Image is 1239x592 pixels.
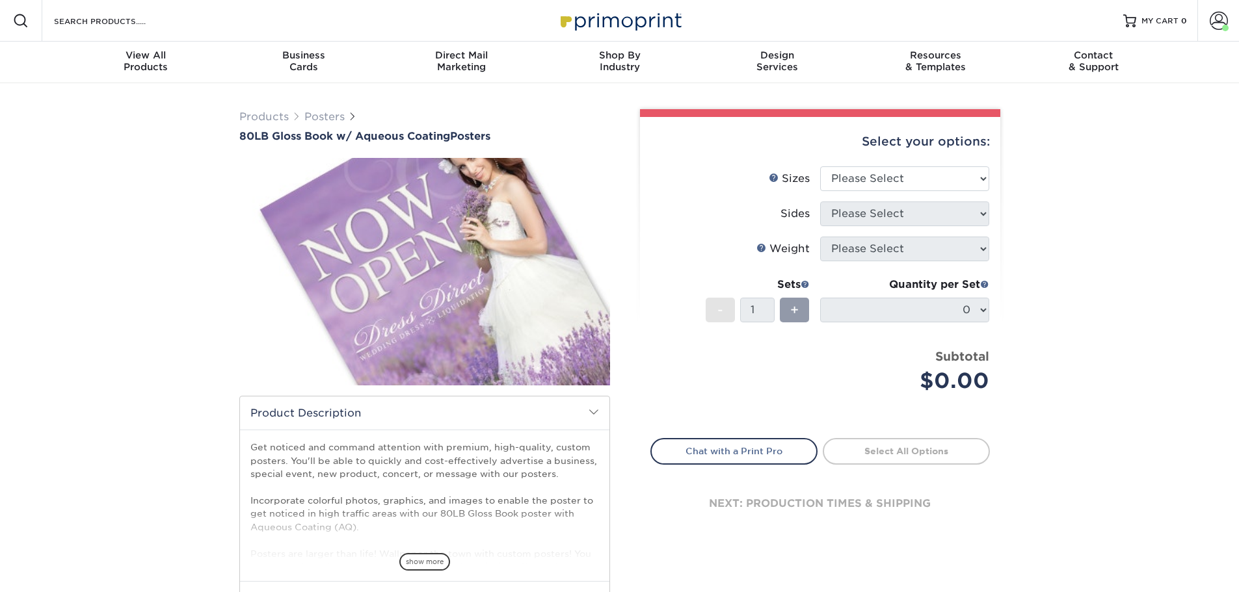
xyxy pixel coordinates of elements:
[699,49,857,61] span: Design
[540,49,699,73] div: Industry
[382,49,540,61] span: Direct Mail
[650,117,990,166] div: Select your options:
[239,144,610,400] img: 80LB Gloss Book<br/>w/ Aqueous Coating 01
[67,42,225,83] a: View AllProducts
[780,206,810,222] div: Sides
[857,49,1015,73] div: & Templates
[650,465,990,543] div: next: production times & shipping
[756,241,810,257] div: Weight
[790,300,799,320] span: +
[382,42,540,83] a: Direct MailMarketing
[830,365,989,396] div: $0.00
[820,277,989,292] div: Quantity per Set
[53,13,180,29] input: SEARCH PRODUCTS.....
[935,349,989,363] strong: Subtotal
[540,42,699,83] a: Shop ByIndustry
[224,49,382,61] span: Business
[239,130,610,142] a: 80LB Gloss Book w/ Aqueous CoatingPosters
[240,396,609,430] h2: Product Description
[399,553,450,571] span: show more
[699,42,857,83] a: DesignServices
[67,49,225,61] span: View All
[239,130,450,142] span: 80LB Gloss Book w/ Aqueous Coating
[706,277,810,292] div: Sets
[857,49,1015,61] span: Resources
[224,42,382,83] a: BusinessCards
[717,300,723,320] span: -
[540,49,699,61] span: Shop By
[382,49,540,73] div: Marketing
[1015,49,1173,73] div: & Support
[1141,16,1179,27] span: MY CART
[555,6,685,34] img: Primoprint
[857,42,1015,83] a: Resources& Templates
[1015,42,1173,83] a: Contact& Support
[650,438,818,464] a: Chat with a Print Pro
[224,49,382,73] div: Cards
[823,438,990,464] a: Select All Options
[239,110,289,123] a: Products
[1181,16,1187,25] span: 0
[304,110,345,123] a: Posters
[699,49,857,73] div: Services
[67,49,225,73] div: Products
[1015,49,1173,61] span: Contact
[769,171,810,187] div: Sizes
[239,130,610,142] h1: Posters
